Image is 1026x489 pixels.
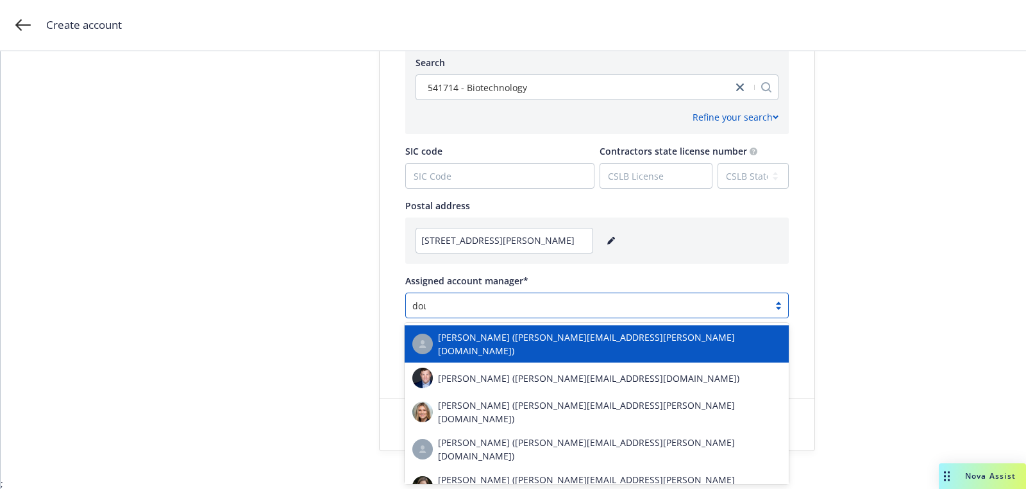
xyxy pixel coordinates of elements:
[412,368,433,388] img: photo
[603,233,619,248] a: editPencil
[939,463,955,489] div: Drag to move
[438,399,781,425] span: [PERSON_NAME] ([PERSON_NAME][EMAIL_ADDRESS][PERSON_NAME][DOMAIN_NAME])
[405,275,528,287] span: Assigned account manager*
[693,110,778,124] div: Refine your search
[405,200,470,212] span: Postal address
[438,330,781,357] span: [PERSON_NAME] ([PERSON_NAME][EMAIL_ADDRESS][PERSON_NAME][DOMAIN_NAME])
[416,56,445,69] span: Search
[438,436,781,463] span: [PERSON_NAME] ([PERSON_NAME][EMAIL_ADDRESS][PERSON_NAME][DOMAIN_NAME])
[600,164,712,188] input: CSLB License
[965,470,1016,481] span: Nova Assist
[46,17,122,33] span: Create account
[412,402,433,422] img: photo
[423,81,726,94] span: 541714 - Biotechnology
[421,234,575,247] span: [STREET_ADDRESS][PERSON_NAME]
[939,463,1026,489] button: Nova Assist
[732,80,748,95] a: close
[438,372,739,385] span: [PERSON_NAME] ([PERSON_NAME][EMAIL_ADDRESS][DOMAIN_NAME])
[405,145,442,157] span: SIC code
[406,164,594,188] input: SIC Code
[1,51,1026,489] div: ;
[600,145,747,157] span: Contractors state license number
[428,81,527,94] span: 541714 - Biotechnology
